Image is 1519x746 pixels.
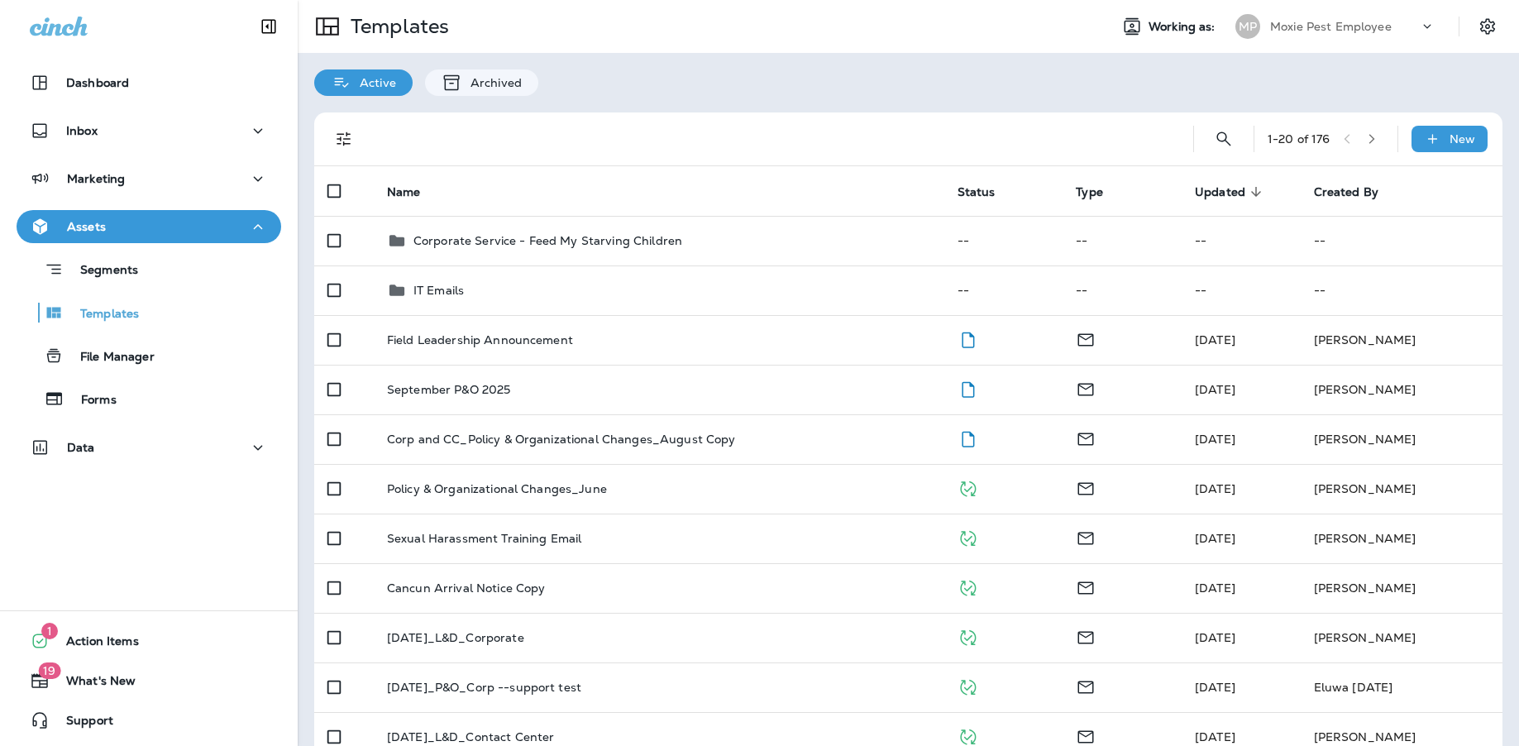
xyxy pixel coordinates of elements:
span: Published [958,678,978,693]
span: Action Items [50,634,139,654]
span: Published [958,579,978,594]
span: Working as: [1149,20,1219,34]
p: Corp and CC_Policy & Organizational Changes_August Copy [387,433,736,446]
p: Field Leadership Announcement [387,333,573,347]
span: Email [1076,331,1096,346]
span: KeeAna Ward [1195,581,1235,595]
span: Email [1076,728,1096,743]
span: Status [958,185,996,199]
p: Cancun Arrival Notice Copy [387,581,546,595]
p: Templates [64,307,139,323]
button: Settings [1473,12,1502,41]
span: KeeAna Ward [1195,432,1235,447]
div: 1 - 20 of 176 [1268,132,1330,146]
td: [PERSON_NAME] [1301,563,1502,613]
td: [PERSON_NAME] [1301,464,1502,514]
td: -- [1301,265,1502,315]
td: -- [1301,216,1502,265]
td: -- [1063,265,1182,315]
button: 1Action Items [17,624,281,658]
div: MP [1235,14,1260,39]
p: Templates [344,14,449,39]
button: File Manager [17,338,281,373]
span: 1 [41,623,58,639]
p: [DATE]_L&D_Contact Center [387,730,555,744]
span: Email [1076,678,1096,693]
p: Inbox [66,124,98,137]
button: Assets [17,210,281,243]
button: Segments [17,251,281,287]
span: Updated [1195,184,1267,199]
span: KeeAna Ward [1195,481,1235,496]
span: KeeAna Ward [1195,382,1235,397]
p: Policy & Organizational Changes_June [387,482,607,495]
td: -- [944,265,1063,315]
button: Templates [17,295,281,330]
td: -- [1182,265,1301,315]
span: 19 [38,662,60,679]
span: Email [1076,430,1096,445]
span: KeeAna Ward [1195,630,1235,645]
span: Eluwa Monday [1195,680,1235,695]
span: KeeAna Ward [1195,332,1235,347]
button: Search Templates [1207,122,1240,155]
button: Marketing [17,162,281,195]
span: Published [958,529,978,544]
td: [PERSON_NAME] [1301,613,1502,662]
span: What's New [50,674,136,694]
button: 19What's New [17,664,281,697]
p: IT Emails [413,284,464,297]
td: [PERSON_NAME] [1301,514,1502,563]
span: Draft [958,331,978,346]
td: [PERSON_NAME] [1301,414,1502,464]
button: Support [17,704,281,737]
span: Status [958,184,1017,199]
span: Email [1076,629,1096,643]
button: Forms [17,381,281,416]
button: Dashboard [17,66,281,99]
p: September P&O 2025 [387,383,511,396]
p: Dashboard [66,76,129,89]
span: Type [1076,184,1125,199]
span: Created By [1314,185,1378,199]
p: [DATE]_L&D_Corporate [387,631,524,644]
p: Data [67,441,95,454]
span: Email [1076,380,1096,395]
p: Active [351,76,396,89]
button: Collapse Sidebar [246,10,292,43]
p: [DATE]_P&O_Corp --support test [387,681,581,694]
p: Archived [462,76,522,89]
span: Published [958,728,978,743]
span: Name [387,184,442,199]
p: Assets [67,220,106,233]
button: Data [17,431,281,464]
span: Support [50,714,113,734]
span: Email [1076,579,1096,594]
p: Marketing [67,172,125,185]
td: Eluwa [DATE] [1301,662,1502,712]
span: Updated [1195,185,1245,199]
td: -- [1182,216,1301,265]
span: Email [1076,480,1096,495]
td: -- [944,216,1063,265]
p: Sexual Harassment Training Email [387,532,581,545]
p: Moxie Pest Employee [1270,20,1392,33]
span: Draft [958,380,978,395]
td: -- [1063,216,1182,265]
p: Segments [64,263,138,280]
span: KeeAna Ward [1195,531,1235,546]
td: [PERSON_NAME] [1301,365,1502,414]
span: Email [1076,529,1096,544]
span: Name [387,185,421,199]
span: KeeAna Ward [1195,729,1235,744]
td: [PERSON_NAME] [1301,315,1502,365]
button: Inbox [17,114,281,147]
p: Corporate Service - Feed My Starving Children [413,234,682,247]
p: New [1450,132,1475,146]
span: Published [958,629,978,643]
p: File Manager [64,350,155,366]
span: Draft [958,430,978,445]
button: Filters [327,122,361,155]
span: Published [958,480,978,495]
p: Forms [64,393,117,409]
